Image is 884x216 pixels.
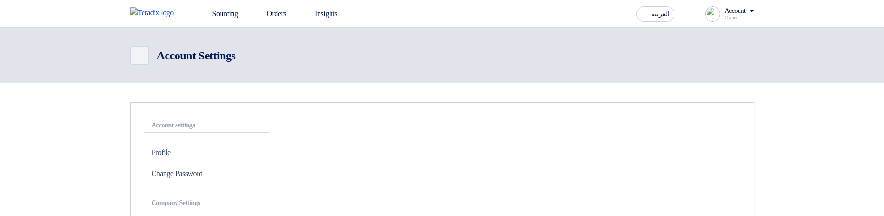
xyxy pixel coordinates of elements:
[191,3,246,24] a: Sourcing
[294,3,345,24] a: Insights
[724,15,754,20] div: Owner
[130,7,180,19] img: Teradix logo
[157,47,236,64] div: Account Settings
[651,11,670,18] span: العربية
[144,142,270,163] p: Profile
[245,3,294,24] a: Orders
[705,6,720,22] img: profile_test.png
[144,118,270,133] p: Account settings
[144,163,270,184] p: Change Password
[144,196,270,210] p: Company Settings
[724,7,745,15] div: Account
[636,6,674,22] button: العربية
